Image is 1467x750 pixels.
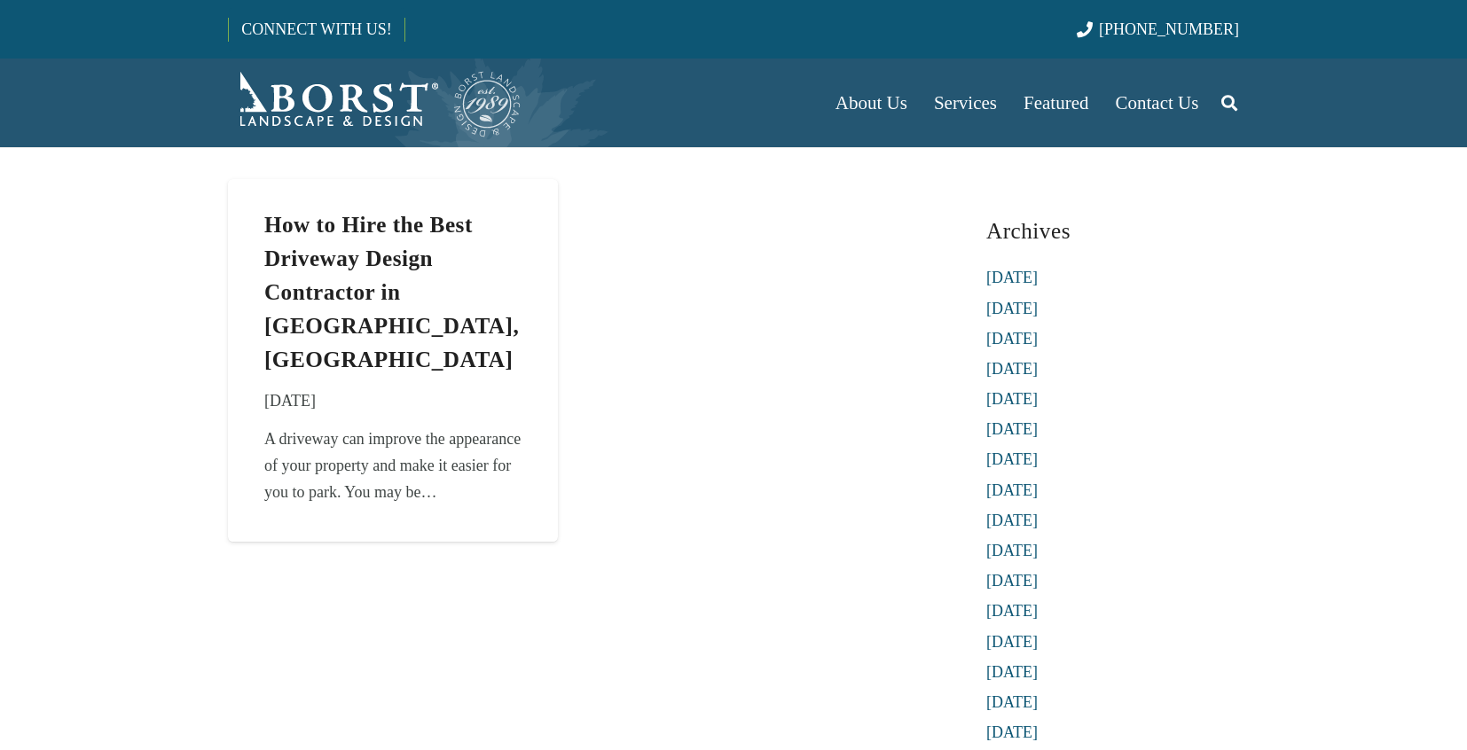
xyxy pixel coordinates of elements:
span: Services [934,92,997,113]
a: [DATE] [986,420,1038,438]
a: [DATE] [986,663,1038,681]
a: About Us [822,59,921,147]
a: [DATE] [986,602,1038,620]
a: [DATE] [986,512,1038,529]
a: Services [921,59,1010,147]
a: [DATE] [986,360,1038,378]
a: Search [1212,81,1247,125]
a: [DATE] [986,300,1038,317]
span: Contact Us [1116,92,1199,113]
a: [DATE] [986,330,1038,348]
a: [PHONE_NUMBER] [1077,20,1239,38]
time: 13 March 2013 at 13:07:44 America/New_York [264,387,316,414]
a: [DATE] [986,723,1038,741]
a: Contact Us [1102,59,1212,147]
a: [DATE] [986,693,1038,711]
a: [DATE] [986,633,1038,651]
a: Featured [1010,59,1102,147]
h3: Archives [986,211,1239,251]
span: Featured [1024,92,1088,113]
a: How to Hire the Best Driveway Design Contractor in [GEOGRAPHIC_DATA], [GEOGRAPHIC_DATA] [264,213,519,371]
a: [DATE] [986,450,1038,468]
a: CONNECT WITH US! [229,8,404,51]
span: [PHONE_NUMBER] [1099,20,1239,38]
div: A driveway can improve the appearance of your property and make it easier for you to park. You ma... [264,426,522,505]
a: [DATE] [986,572,1038,590]
span: About Us [835,92,907,113]
a: [DATE] [986,269,1038,286]
a: [DATE] [986,481,1038,499]
a: [DATE] [986,390,1038,408]
a: [DATE] [986,542,1038,559]
a: Borst-Logo [228,67,522,138]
